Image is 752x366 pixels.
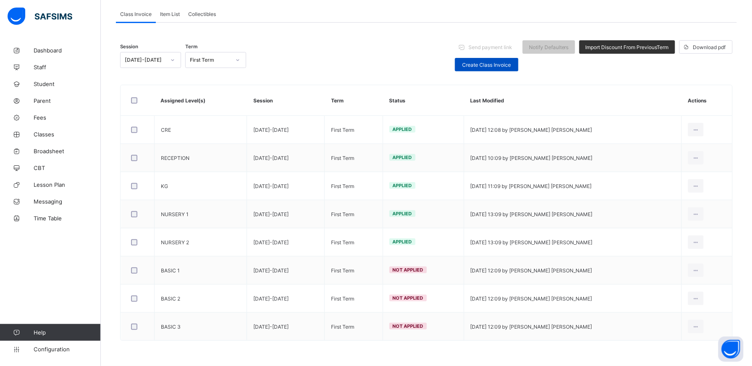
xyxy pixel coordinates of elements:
[464,228,681,256] td: [DATE] 13:09 by [PERSON_NAME] [PERSON_NAME]
[464,200,681,228] td: [DATE] 13:09 by [PERSON_NAME] [PERSON_NAME]
[125,57,166,63] div: [DATE]-[DATE]
[34,346,100,353] span: Configuration
[464,172,681,200] td: [DATE] 11:09 by [PERSON_NAME] [PERSON_NAME]
[34,181,101,188] span: Lesson Plan
[34,97,101,104] span: Parent
[155,256,247,285] td: BASIC 1
[393,126,412,132] span: Applied
[693,44,726,50] span: Download pdf
[34,114,101,121] span: Fees
[718,337,744,362] button: Open asap
[247,85,325,116] th: Session
[393,154,412,160] span: Applied
[8,8,72,25] img: safsims
[247,200,325,228] td: [DATE]-[DATE]
[464,144,681,172] td: [DATE] 10:09 by [PERSON_NAME] [PERSON_NAME]
[529,44,569,50] span: Notify Defaulters
[393,295,423,301] span: Not Applied
[383,85,464,116] th: Status
[120,11,152,17] span: Class Invoice
[325,172,383,200] td: First Term
[155,172,247,200] td: KG
[325,313,383,341] td: First Term
[325,85,383,116] th: Term
[464,116,681,144] td: [DATE] 12:08 by [PERSON_NAME] [PERSON_NAME]
[468,44,512,50] span: Send payment link
[247,228,325,256] td: [DATE]-[DATE]
[185,44,197,50] span: Term
[34,165,101,171] span: CBT
[155,116,247,144] td: CRE
[325,228,383,256] td: First Term
[325,200,383,228] td: First Term
[393,211,412,217] span: Applied
[393,239,412,245] span: Applied
[247,313,325,341] td: [DATE]-[DATE]
[155,200,247,228] td: NURSERY 1
[155,285,247,313] td: BASIC 2
[34,131,101,138] span: Classes
[34,47,101,54] span: Dashboard
[34,81,101,87] span: Student
[155,144,247,172] td: RECEPTION
[247,172,325,200] td: [DATE]-[DATE]
[160,11,180,17] span: Item List
[325,144,383,172] td: First Term
[190,57,231,63] div: First Term
[681,85,732,116] th: Actions
[247,256,325,285] td: [DATE]-[DATE]
[34,215,101,222] span: Time Table
[325,256,383,285] td: First Term
[464,85,681,116] th: Last Modified
[393,183,412,188] span: Applied
[155,85,247,116] th: Assigned Level(s)
[586,44,669,50] span: Import Discount From Previous Term
[34,198,101,205] span: Messaging
[464,285,681,313] td: [DATE] 12:09 by [PERSON_NAME] [PERSON_NAME]
[120,44,138,50] span: Session
[34,64,101,71] span: Staff
[34,329,100,336] span: Help
[155,313,247,341] td: BASIC 3
[188,11,216,17] span: Collectibles
[34,148,101,154] span: Broadsheet
[247,144,325,172] td: [DATE]-[DATE]
[155,228,247,256] td: NURSERY 2
[464,256,681,285] td: [DATE] 12:09 by [PERSON_NAME] [PERSON_NAME]
[393,323,423,329] span: Not Applied
[247,285,325,313] td: [DATE]-[DATE]
[247,116,325,144] td: [DATE]-[DATE]
[393,267,423,273] span: Not Applied
[325,116,383,144] td: First Term
[461,62,512,68] span: Create Class Invoice
[325,285,383,313] td: First Term
[464,313,681,341] td: [DATE] 12:09 by [PERSON_NAME] [PERSON_NAME]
